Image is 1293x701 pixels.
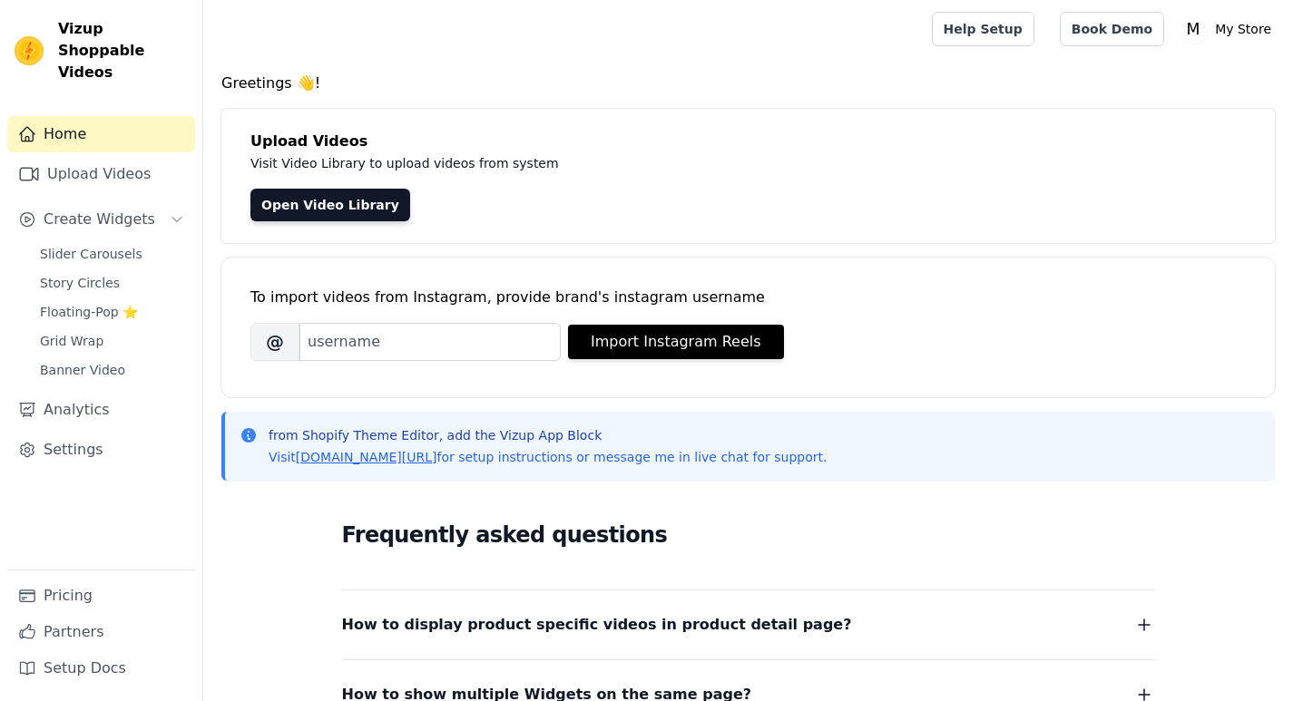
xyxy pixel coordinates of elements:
[221,73,1275,94] h4: Greetings 👋!
[40,332,103,350] span: Grid Wrap
[299,323,561,361] input: username
[44,209,155,230] span: Create Widgets
[296,450,437,464] a: [DOMAIN_NAME][URL]
[29,270,195,296] a: Story Circles
[568,325,784,359] button: Import Instagram Reels
[29,299,195,325] a: Floating-Pop ⭐
[29,328,195,354] a: Grid Wrap
[342,517,1155,553] h2: Frequently asked questions
[58,18,188,83] span: Vizup Shoppable Videos
[29,357,195,383] a: Banner Video
[250,152,1063,174] p: Visit Video Library to upload videos from system
[342,612,852,638] span: How to display product specific videos in product detail page?
[250,131,1246,152] h4: Upload Videos
[7,201,195,238] button: Create Widgets
[40,361,125,379] span: Banner Video
[7,650,195,686] a: Setup Docs
[7,392,195,428] a: Analytics
[40,303,138,321] span: Floating-Pop ⭐
[29,241,195,267] a: Slider Carousels
[7,614,195,650] a: Partners
[250,323,299,361] span: @
[1060,12,1164,46] a: Book Demo
[15,36,44,65] img: Vizup
[269,426,827,444] p: from Shopify Theme Editor, add the Vizup App Block
[250,287,1246,308] div: To import videos from Instagram, provide brand's instagram username
[40,274,120,292] span: Story Circles
[1187,20,1200,38] text: M
[7,116,195,152] a: Home
[40,245,142,263] span: Slider Carousels
[269,448,827,466] p: Visit for setup instructions or message me in live chat for support.
[932,12,1034,46] a: Help Setup
[7,578,195,614] a: Pricing
[7,432,195,468] a: Settings
[342,612,1155,638] button: How to display product specific videos in product detail page?
[250,189,410,221] a: Open Video Library
[7,156,195,192] a: Upload Videos
[1208,13,1278,45] p: My Store
[1179,13,1278,45] button: M My Store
